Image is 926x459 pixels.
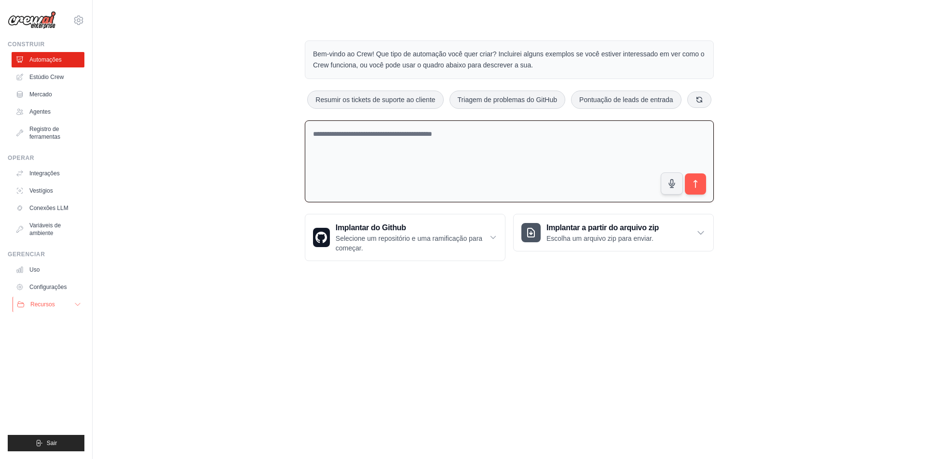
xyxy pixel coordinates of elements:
[13,297,85,312] button: Recursos
[12,218,84,241] a: Variáveis de ambiente
[546,223,659,232] font: Implantar a partir do arquivo zip
[307,91,443,109] button: Resumir os tickets de suporte ao cliente
[12,183,84,198] a: Vestígios
[30,301,55,308] font: Recursos
[12,279,84,295] a: Configurações
[8,435,84,451] button: Sair
[29,91,52,98] font: Mercado
[29,284,67,290] font: Configurações
[315,96,435,104] font: Resumir os tickets de suporte ao cliente
[458,96,557,104] font: Triagem de problemas do GitHub
[546,235,654,242] font: Escolha um arquivo zip para enviar.
[878,413,926,459] iframe: Chat Widget
[47,440,57,446] font: Sair
[8,155,34,161] font: Operar
[29,108,51,115] font: Agentes
[29,170,60,177] font: Integrações
[12,52,84,67] a: Automações
[29,266,40,273] font: Uso
[12,69,84,85] a: Estúdio Crew
[878,413,926,459] div: Widget de chat
[8,41,45,48] font: Construir
[8,251,45,258] font: Gerenciar
[12,121,84,144] a: Registro de ferramentas
[12,87,84,102] a: Mercado
[336,223,406,232] font: Implantar do Github
[12,104,84,119] a: Agentes
[29,205,68,211] font: Conexões LLM
[579,96,673,104] font: Pontuação de leads de entrada
[8,11,56,29] img: Logotipo
[29,74,64,80] font: Estúdio Crew
[29,187,53,194] font: Vestígios
[449,91,565,109] button: Triagem de problemas do GitHub
[12,166,84,181] a: Integrações
[12,200,84,216] a: Conexões LLM
[571,91,681,109] button: Pontuação de leads de entrada
[313,50,705,69] font: Bem-vindo ao Crew! Que tipo de automação você quer criar? Incluirei alguns exemplos se você estiv...
[29,222,61,236] font: Variáveis de ambiente
[336,235,482,252] font: Selecione um repositório e uma ramificação para começar.
[12,262,84,277] a: Uso
[29,56,62,63] font: Automações
[29,126,60,140] font: Registro de ferramentas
